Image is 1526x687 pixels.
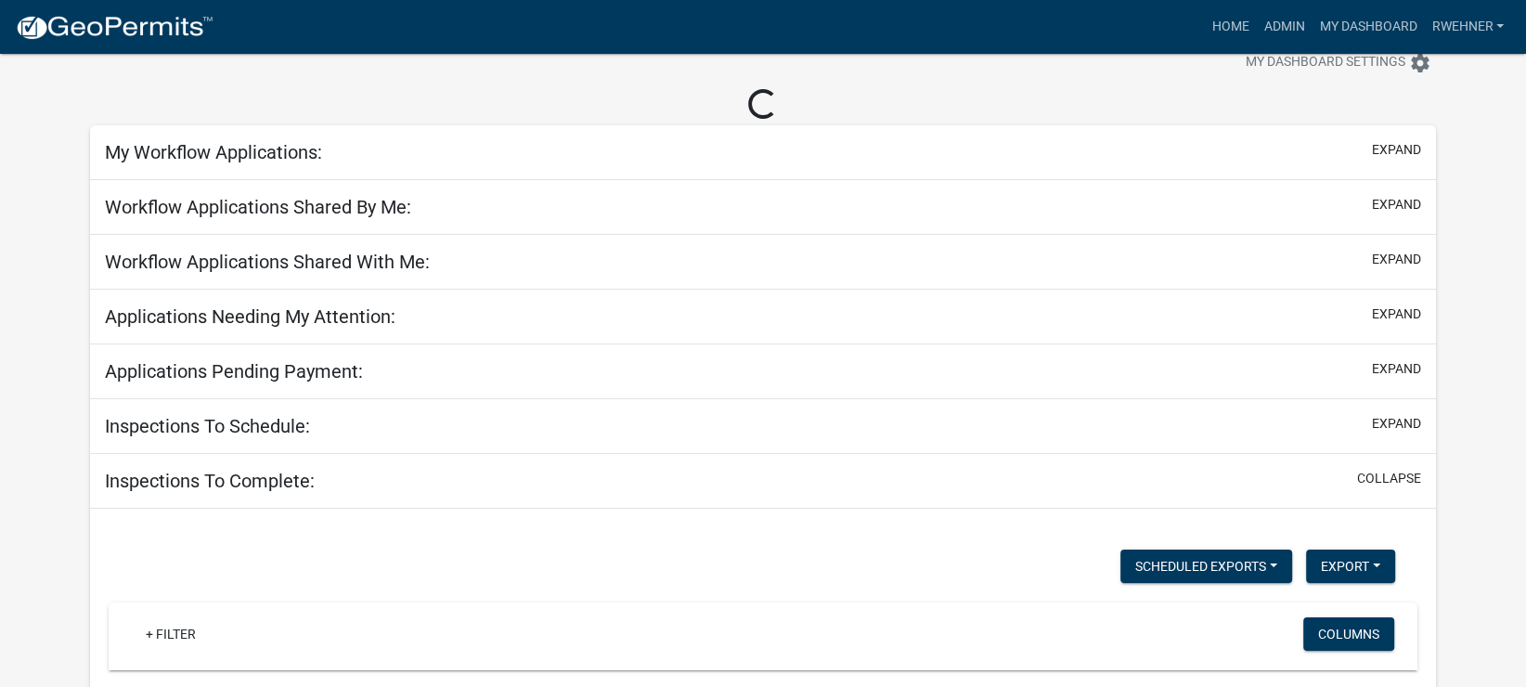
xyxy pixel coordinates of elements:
[1372,414,1421,434] button: expand
[1424,9,1511,45] a: rwehner
[1372,195,1421,214] button: expand
[1231,45,1446,81] button: My Dashboard Settingssettings
[1204,9,1256,45] a: Home
[1372,140,1421,160] button: expand
[1256,9,1312,45] a: Admin
[105,305,395,328] h5: Applications Needing My Attention:
[1372,305,1421,324] button: expand
[1409,52,1431,74] i: settings
[1312,9,1424,45] a: My Dashboard
[105,360,363,382] h5: Applications Pending Payment:
[1372,250,1421,269] button: expand
[1306,550,1395,583] button: Export
[1372,359,1421,379] button: expand
[1357,469,1421,488] button: collapse
[1246,52,1405,74] span: My Dashboard Settings
[105,470,315,492] h5: Inspections To Complete:
[105,196,411,218] h5: Workflow Applications Shared By Me:
[131,617,211,651] a: + Filter
[105,415,310,437] h5: Inspections To Schedule:
[105,251,430,273] h5: Workflow Applications Shared With Me:
[1303,617,1394,651] button: Columns
[1120,550,1292,583] button: Scheduled Exports
[105,141,322,163] h5: My Workflow Applications:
